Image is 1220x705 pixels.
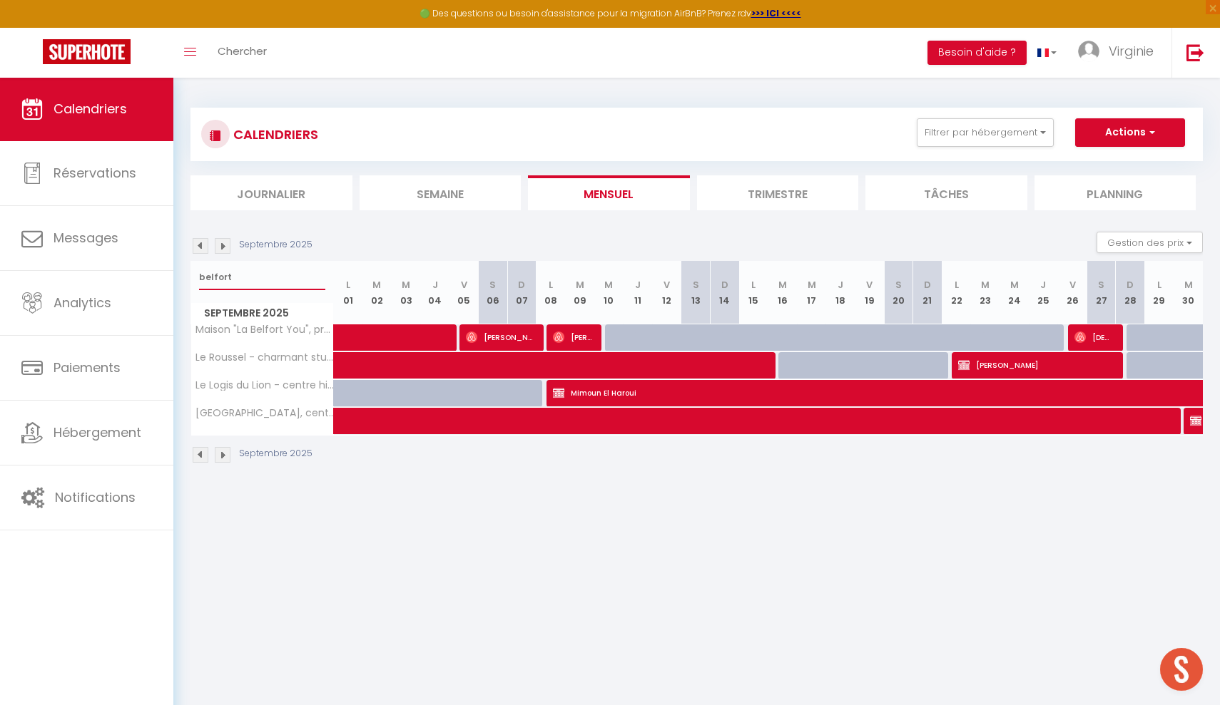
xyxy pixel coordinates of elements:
[1078,41,1099,62] img: ...
[1160,648,1203,691] div: Ouvrir le chat
[191,303,333,324] span: Septembre 2025
[604,278,613,292] abbr: M
[193,408,336,418] span: [GEOGRAPHIC_DATA], centre-ville [GEOGRAPHIC_DATA] - [GEOGRAPHIC_DATA]
[1000,261,1030,324] th: 24
[1029,261,1058,324] th: 25
[884,261,913,324] th: 20
[55,488,136,506] span: Notifications
[1157,278,1161,292] abbr: L
[751,278,756,292] abbr: L
[1067,28,1171,78] a: ... Virginie
[449,261,479,324] th: 05
[54,164,136,182] span: Réservations
[697,175,859,210] li: Trimestre
[693,278,699,292] abbr: S
[1127,278,1134,292] abbr: D
[1058,261,1087,324] th: 26
[865,175,1027,210] li: Tâches
[855,261,884,324] th: 19
[193,352,336,363] span: Le Roussel - charmant studio en [GEOGRAPHIC_DATA]
[54,229,118,247] span: Messages
[1109,42,1154,60] span: Virginie
[838,278,843,292] abbr: J
[54,423,141,441] span: Hébergement
[239,447,312,460] p: Septembre 2025
[193,380,336,391] span: Le Logis du Lion - centre historique [GEOGRAPHIC_DATA]
[193,324,336,335] span: Maison "La Belfort You", proche Techn'Hom
[710,261,739,324] th: 14
[1040,278,1046,292] abbr: J
[942,261,971,324] th: 22
[402,278,410,292] abbr: M
[553,324,592,351] span: [PERSON_NAME]
[664,278,670,292] abbr: V
[1186,43,1204,61] img: logout
[372,278,381,292] abbr: M
[1087,261,1116,324] th: 27
[808,278,816,292] abbr: M
[479,261,508,324] th: 06
[917,118,1054,147] button: Filtrer par hébergement
[721,278,728,292] abbr: D
[207,28,278,78] a: Chercher
[461,278,467,292] abbr: V
[489,278,496,292] abbr: S
[1075,118,1185,147] button: Actions
[981,278,990,292] abbr: M
[778,278,787,292] abbr: M
[230,118,318,150] h3: CALENDRIERS
[594,261,624,324] th: 10
[955,278,959,292] abbr: L
[199,264,325,290] input: Rechercher un logement...
[624,261,653,324] th: 11
[652,261,681,324] th: 12
[565,261,594,324] th: 09
[54,294,111,312] span: Analytics
[334,261,363,324] th: 01
[958,351,1114,379] span: [PERSON_NAME]
[537,261,566,324] th: 08
[1098,278,1104,292] abbr: S
[924,278,931,292] abbr: D
[1074,324,1114,351] span: [DEMOGRAPHIC_DATA][PERSON_NAME]
[913,261,942,324] th: 21
[927,41,1027,65] button: Besoin d'aide ?
[1145,261,1174,324] th: 29
[54,100,127,118] span: Calendriers
[466,324,534,351] span: [PERSON_NAME]
[362,261,392,324] th: 02
[826,261,855,324] th: 18
[392,261,421,324] th: 03
[866,278,873,292] abbr: V
[346,278,350,292] abbr: L
[576,278,584,292] abbr: M
[528,175,690,210] li: Mensuel
[218,43,267,58] span: Chercher
[797,261,826,324] th: 17
[971,261,1000,324] th: 23
[518,278,525,292] abbr: D
[635,278,641,292] abbr: J
[895,278,902,292] abbr: S
[751,7,801,19] a: >>> ICI <<<<
[420,261,449,324] th: 04
[1035,175,1196,210] li: Planning
[1097,232,1203,253] button: Gestion des prix
[549,278,553,292] abbr: L
[360,175,522,210] li: Semaine
[1069,278,1076,292] abbr: V
[239,238,312,252] p: Septembre 2025
[1010,278,1019,292] abbr: M
[1184,278,1193,292] abbr: M
[768,261,798,324] th: 16
[507,261,537,324] th: 07
[43,39,131,64] img: Super Booking
[432,278,438,292] abbr: J
[681,261,711,324] th: 13
[54,359,121,376] span: Paiements
[739,261,768,324] th: 15
[1174,261,1203,324] th: 30
[1116,261,1145,324] th: 28
[190,175,352,210] li: Journalier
